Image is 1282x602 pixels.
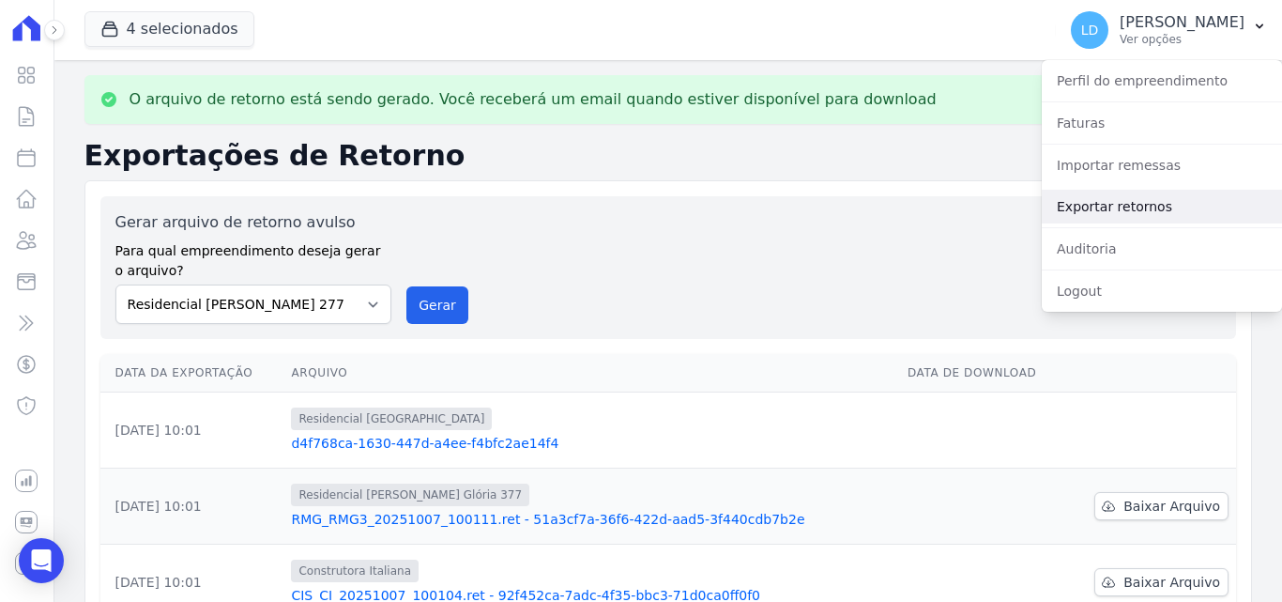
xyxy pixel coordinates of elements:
[100,354,284,393] th: Data da Exportação
[1042,148,1282,182] a: Importar remessas
[1120,13,1244,32] p: [PERSON_NAME]
[1120,32,1244,47] p: Ver opções
[84,139,1252,173] h2: Exportações de Retorno
[1042,274,1282,308] a: Logout
[406,286,468,324] button: Gerar
[291,484,529,506] span: Residencial [PERSON_NAME] Glória 377
[84,11,254,47] button: 4 selecionados
[291,510,892,529] a: RMG_RMG3_20251007_100111.ret - 51a3cf7a-36f6-422d-aad5-3f440cdb7b2e
[1081,23,1099,37] span: LD
[130,90,937,109] p: O arquivo de retorno está sendo gerado. Você receberá um email quando estiver disponível para dow...
[1042,64,1282,98] a: Perfil do empreendimento
[100,393,284,469] td: [DATE] 10:01
[900,354,1065,393] th: Data de Download
[1042,190,1282,224] a: Exportar retornos
[1042,232,1282,266] a: Auditoria
[115,234,392,281] label: Para qual empreendimento deseja gerar o arquivo?
[291,560,419,582] span: Construtora Italiana
[1042,106,1282,140] a: Faturas
[1123,573,1220,592] span: Baixar Arquivo
[19,538,64,583] div: Open Intercom Messenger
[291,408,492,430] span: Residencial [GEOGRAPHIC_DATA]
[1094,492,1229,520] a: Baixar Arquivo
[283,354,899,393] th: Arquivo
[1123,497,1220,516] span: Baixar Arquivo
[1094,568,1229,596] a: Baixar Arquivo
[100,469,284,545] td: [DATE] 10:01
[1056,4,1282,56] button: LD [PERSON_NAME] Ver opções
[115,211,392,234] label: Gerar arquivo de retorno avulso
[291,434,892,453] a: d4f768ca-1630-447d-a4ee-f4bfc2ae14f4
